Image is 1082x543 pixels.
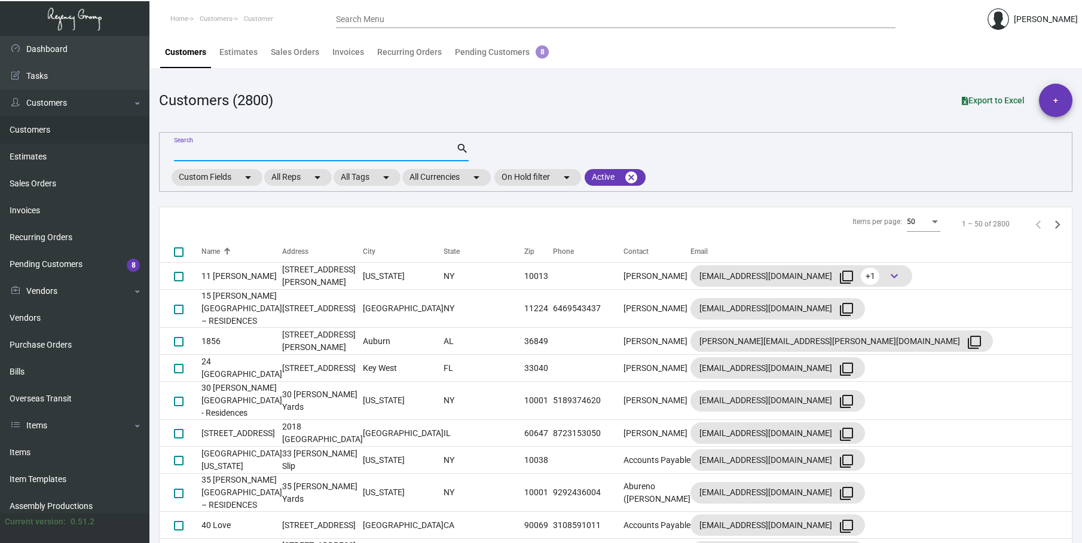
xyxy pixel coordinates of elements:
[241,170,255,185] mat-icon: arrow_drop_down
[363,246,375,257] div: City
[962,96,1025,105] span: Export to Excel
[363,420,444,447] td: [GEOGRAPHIC_DATA]
[1053,84,1058,117] span: +
[553,246,623,257] div: Phone
[907,217,915,226] span: 50
[839,302,854,317] mat-icon: filter_none
[282,512,363,539] td: [STREET_ADDRESS]
[1029,214,1048,234] button: Previous page
[524,447,553,474] td: 10038
[444,420,524,447] td: IL
[839,519,854,533] mat-icon: filter_none
[444,382,524,420] td: NY
[699,358,856,378] div: [EMAIL_ADDRESS][DOMAIN_NAME]
[363,290,444,328] td: [GEOGRAPHIC_DATA]
[699,424,856,443] div: [EMAIL_ADDRESS][DOMAIN_NAME]
[201,474,282,512] td: 35 [PERSON_NAME][GEOGRAPHIC_DATA] – RESIDENCES
[699,332,984,351] div: [PERSON_NAME][EMAIL_ADDRESS][PERSON_NAME][DOMAIN_NAME]
[699,299,856,318] div: [EMAIL_ADDRESS][DOMAIN_NAME]
[332,46,364,59] div: Invoices
[553,512,623,539] td: 3108591011
[363,474,444,512] td: [US_STATE]
[560,170,574,185] mat-icon: arrow_drop_down
[201,512,282,539] td: 40 Love
[201,355,282,382] td: 24 [GEOGRAPHIC_DATA]
[444,512,524,539] td: CA
[623,382,690,420] td: [PERSON_NAME]
[524,382,553,420] td: 10001
[623,246,690,257] div: Contact
[839,486,854,501] mat-icon: filter_none
[444,474,524,512] td: NY
[363,382,444,420] td: [US_STATE]
[201,382,282,420] td: 30 [PERSON_NAME][GEOGRAPHIC_DATA] - Residences
[623,512,690,539] td: Accounts Payable
[553,382,623,420] td: 5189374620
[699,266,903,286] div: [EMAIL_ADDRESS][DOMAIN_NAME]
[363,246,444,257] div: City
[553,290,623,328] td: 6469543437
[71,516,94,528] div: 0.51.2
[455,46,549,59] div: Pending Customers
[524,474,553,512] td: 10001
[623,290,690,328] td: [PERSON_NAME]
[839,427,854,441] mat-icon: filter_none
[524,246,534,257] div: Zip
[861,268,879,285] span: +1
[363,328,444,355] td: Auburn
[444,328,524,355] td: AL
[623,355,690,382] td: [PERSON_NAME]
[852,216,902,227] div: Items per page:
[172,169,262,186] mat-chip: Custom Fields
[201,447,282,474] td: [GEOGRAPHIC_DATA] [US_STATE]
[201,290,282,328] td: 15 [PERSON_NAME][GEOGRAPHIC_DATA] – RESIDENCES
[624,170,638,185] mat-icon: cancel
[623,447,690,474] td: Accounts Payable
[402,169,491,186] mat-chip: All Currencies
[1014,13,1078,26] div: [PERSON_NAME]
[962,219,1010,229] div: 1 – 50 of 2800
[699,516,856,535] div: [EMAIL_ADDRESS][DOMAIN_NAME]
[839,362,854,376] mat-icon: filter_none
[282,355,363,382] td: [STREET_ADDRESS]
[379,170,393,185] mat-icon: arrow_drop_down
[282,246,308,257] div: Address
[1039,84,1072,117] button: +
[201,246,220,257] div: Name
[264,169,332,186] mat-chip: All Reps
[456,142,469,156] mat-icon: search
[623,474,690,512] td: Abureno ([PERSON_NAME]
[165,46,206,59] div: Customers
[159,90,273,111] div: Customers (2800)
[839,270,854,284] mat-icon: filter_none
[444,246,460,257] div: State
[170,15,188,23] span: Home
[282,382,363,420] td: 30 [PERSON_NAME] Yards
[1048,214,1067,234] button: Next page
[282,290,363,328] td: [STREET_ADDRESS]
[623,420,690,447] td: [PERSON_NAME]
[377,46,442,59] div: Recurring Orders
[524,512,553,539] td: 90069
[201,420,282,447] td: [STREET_ADDRESS]
[271,46,319,59] div: Sales Orders
[553,246,574,257] div: Phone
[219,46,258,59] div: Estimates
[444,355,524,382] td: FL
[282,420,363,447] td: 2018 [GEOGRAPHIC_DATA]
[5,516,66,528] div: Current version:
[988,8,1009,30] img: admin@bootstrapmaster.com
[699,483,856,502] div: [EMAIL_ADDRESS][DOMAIN_NAME]
[585,169,646,186] mat-chip: Active
[244,15,273,23] span: Customer
[967,335,982,349] mat-icon: filter_none
[201,263,282,290] td: 11 [PERSON_NAME]
[444,263,524,290] td: NY
[524,263,553,290] td: 10013
[363,512,444,539] td: [GEOGRAPHIC_DATA]
[524,328,553,355] td: 36849
[469,170,484,185] mat-icon: arrow_drop_down
[494,169,581,186] mat-chip: On Hold filter
[839,394,854,409] mat-icon: filter_none
[310,170,325,185] mat-icon: arrow_drop_down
